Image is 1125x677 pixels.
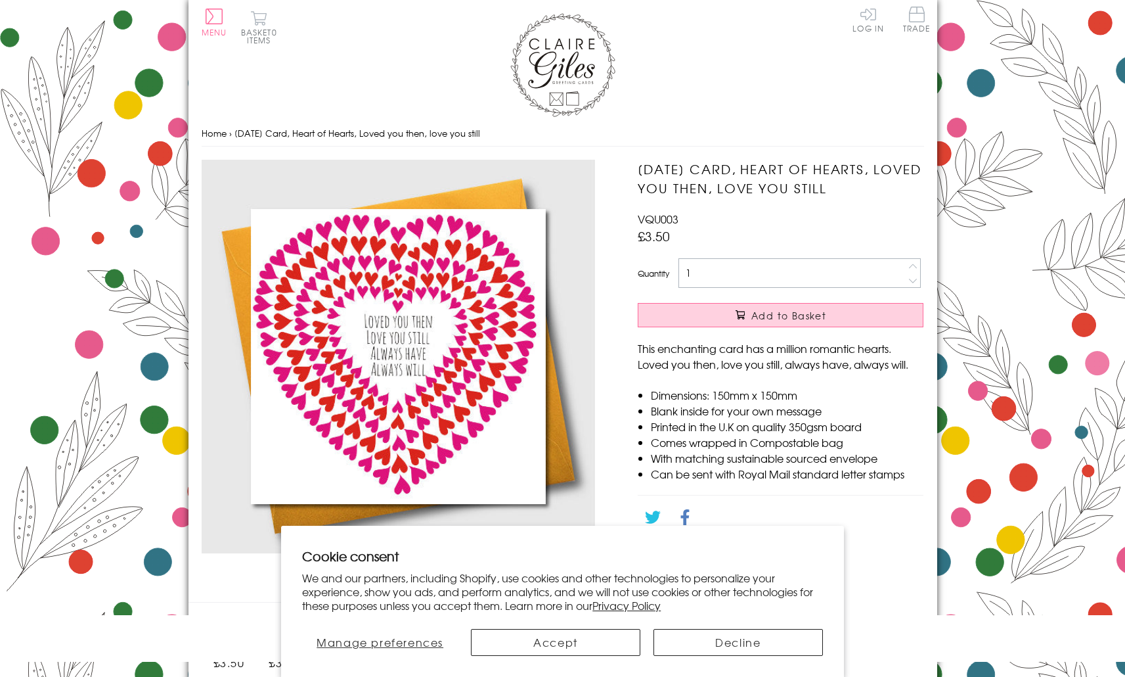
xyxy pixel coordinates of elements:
[638,160,923,198] h1: [DATE] Card, Heart of Hearts, Loved you then, love you still
[213,655,245,670] span: £3.50
[302,629,458,656] button: Manage preferences
[202,9,227,36] button: Menu
[202,26,227,38] span: Menu
[903,7,931,35] a: Trade
[751,309,826,322] span: Add to Basket
[651,403,923,419] li: Blank inside for your own message
[229,127,232,139] span: ›
[638,211,678,227] span: VQU003
[247,26,277,46] span: 0 items
[638,227,670,245] span: £3.50
[302,547,823,565] h2: Cookie consent
[651,450,923,466] li: With matching sustainable sourced envelope
[651,434,923,450] li: Comes wrapped in Compostable bag
[510,13,615,117] img: Claire Giles Greetings Cards
[234,127,480,139] span: [DATE] Card, Heart of Hearts, Loved you then, love you still
[471,629,640,656] button: Accept
[651,419,923,434] li: Printed in the U.K on quality 350gsm board
[852,7,884,32] a: Log In
[202,160,596,553] img: Valentine's Day Card, Heart of Hearts, Loved you then, love you still
[638,340,923,372] p: This enchanting card has a million romantic hearts. Loved you then, love you still, always have, ...
[651,466,923,482] li: Can be sent with Royal Mail standard letter stamps
[202,120,924,147] nav: breadcrumbs
[638,303,923,327] button: Add to Basket
[317,634,443,650] span: Manage preferences
[302,571,823,612] p: We and our partners, including Shopify, use cookies and other technologies to personalize your ex...
[903,7,931,32] span: Trade
[269,655,300,670] span: £3.50
[653,629,823,656] button: Decline
[592,597,661,613] a: Privacy Policy
[638,268,669,279] label: Quantity
[202,127,227,139] a: Home
[241,11,277,44] button: Basket0 items
[651,387,923,403] li: Dimensions: 150mm x 150mm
